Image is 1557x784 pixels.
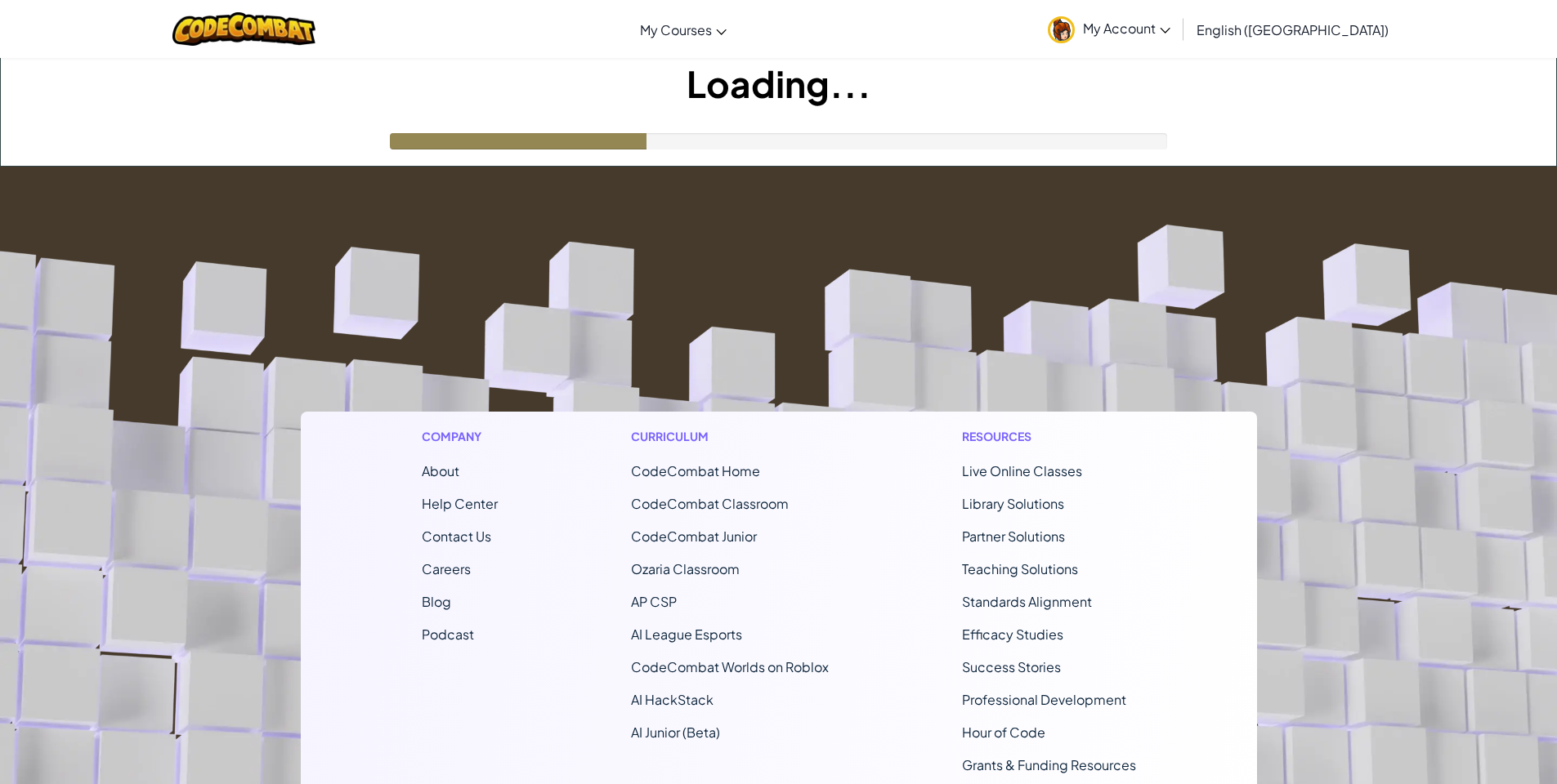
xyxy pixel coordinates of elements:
a: English ([GEOGRAPHIC_DATA]) [1188,7,1397,51]
a: Success Stories [962,658,1061,675]
a: Careers [422,560,471,577]
a: My Courses [632,7,735,51]
a: CodeCombat Classroom [631,495,789,512]
h1: Curriculum [631,428,829,445]
a: CodeCombat Junior [631,528,757,545]
a: Blog [422,593,451,610]
span: English ([GEOGRAPHIC_DATA]) [1197,21,1389,38]
span: My Account [1083,20,1170,37]
a: Grants & Funding Resources [962,756,1136,773]
a: Podcast [422,626,474,643]
a: Standards Alignment [962,593,1092,610]
span: CodeCombat Home [631,462,760,479]
a: AI League Esports [631,626,742,643]
a: Partner Solutions [962,528,1065,545]
a: My Account [1040,3,1179,55]
span: My Courses [640,21,712,38]
a: CodeCombat Worlds on Roblox [631,658,829,675]
a: Library Solutions [962,495,1064,512]
a: AI Junior (Beta) [631,724,720,741]
a: Ozaria Classroom [631,560,740,577]
a: Help Center [422,495,498,512]
h1: Loading... [1,58,1556,109]
a: AI HackStack [631,691,714,708]
img: CodeCombat logo [172,12,315,46]
h1: Resources [962,428,1136,445]
span: Contact Us [422,528,491,545]
a: About [422,462,459,479]
h1: Company [422,428,498,445]
a: AP CSP [631,593,677,610]
a: Professional Development [962,691,1126,708]
a: Efficacy Studies [962,626,1063,643]
a: Hour of Code [962,724,1045,741]
img: avatar [1048,16,1075,43]
a: Live Online Classes [962,462,1082,479]
a: Teaching Solutions [962,560,1078,577]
